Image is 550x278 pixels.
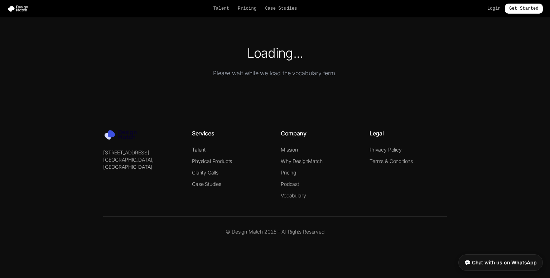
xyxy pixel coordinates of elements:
a: 💬 Chat with us on WhatsApp [458,254,543,271]
h4: Company [281,129,358,138]
a: Why DesignMatch [281,158,323,164]
a: Case Studies [265,6,297,11]
p: Please wait while we load the vocabulary term. [33,69,517,77]
img: Design Match [103,129,143,140]
p: [STREET_ADDRESS] [103,149,180,156]
a: Mission [281,147,298,153]
a: Get Started [505,4,543,14]
img: Design Match [7,5,32,12]
h1: Loading... [33,46,517,60]
p: © Design Match 2025 - All Rights Reserved [103,228,447,235]
a: Vocabulary [281,192,306,198]
a: Login [487,6,501,11]
a: Talent [213,6,230,11]
h4: Services [192,129,269,138]
a: Case Studies [192,181,221,187]
a: Pricing [281,169,296,176]
h4: Legal [370,129,447,138]
a: Terms & Conditions [370,158,413,164]
p: [GEOGRAPHIC_DATA], [GEOGRAPHIC_DATA] [103,156,180,171]
a: Clarity Calls [192,169,218,176]
a: Pricing [238,6,256,11]
a: Privacy Policy [370,147,402,153]
a: Physical Products [192,158,232,164]
a: Podcast [281,181,299,187]
a: Talent [192,147,206,153]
